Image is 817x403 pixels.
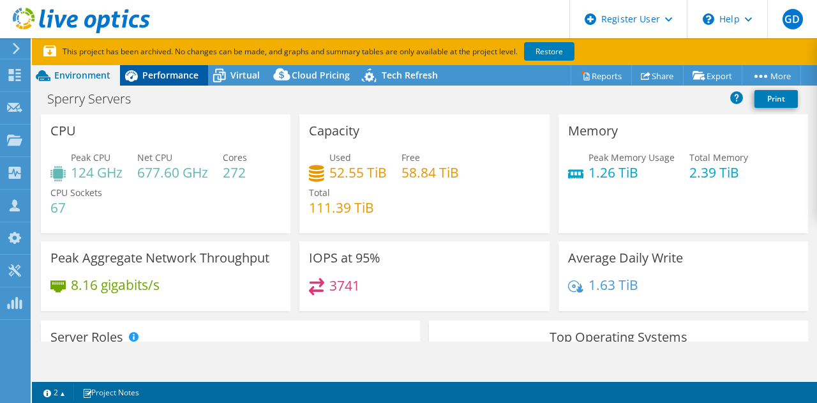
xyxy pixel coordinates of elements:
span: Cores [223,151,247,163]
span: Performance [142,69,199,81]
h4: 2.39 TiB [689,165,748,179]
h4: 52.55 TiB [329,165,387,179]
a: 2 [34,384,74,400]
h4: 1.63 TiB [588,278,638,292]
h4: 677.60 GHz [137,165,208,179]
h3: Peak Aggregate Network Throughput [50,251,269,265]
a: Restore [524,42,574,61]
span: GD [783,9,803,29]
span: Environment [54,69,110,81]
span: Peak CPU [71,151,110,163]
span: Used [329,151,351,163]
a: Export [683,66,742,86]
h3: Average Daily Write [568,251,683,265]
h4: 111.39 TiB [309,201,374,215]
h3: IOPS at 95% [309,251,380,265]
h4: 58.84 TiB [401,165,459,179]
h4: 1.26 TiB [588,165,675,179]
a: Share [631,66,684,86]
h4: 124 GHz [71,165,123,179]
a: Print [754,90,798,108]
span: Total Memory [689,151,748,163]
h4: 272 [223,165,247,179]
h3: Top Operating Systems [438,330,798,344]
p: This project has been archived. No changes can be made, and graphs and summary tables are only av... [43,45,669,59]
span: Net CPU [137,151,172,163]
h3: CPU [50,124,76,138]
h3: Capacity [309,124,359,138]
h4: 3741 [329,278,360,293]
h3: Server Roles [50,330,123,344]
span: Total [309,186,330,199]
span: Peak Memory Usage [588,151,675,163]
h3: Memory [568,124,618,138]
h4: 8.16 gigabits/s [71,278,160,292]
a: Reports [571,66,632,86]
span: Free [401,151,420,163]
a: More [742,66,801,86]
span: Virtual [230,69,260,81]
h1: Sperry Servers [41,92,151,106]
svg: \n [703,13,714,25]
a: Project Notes [73,384,148,400]
span: Tech Refresh [382,69,438,81]
h4: 67 [50,201,102,215]
span: CPU Sockets [50,186,102,199]
span: Cloud Pricing [292,69,350,81]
